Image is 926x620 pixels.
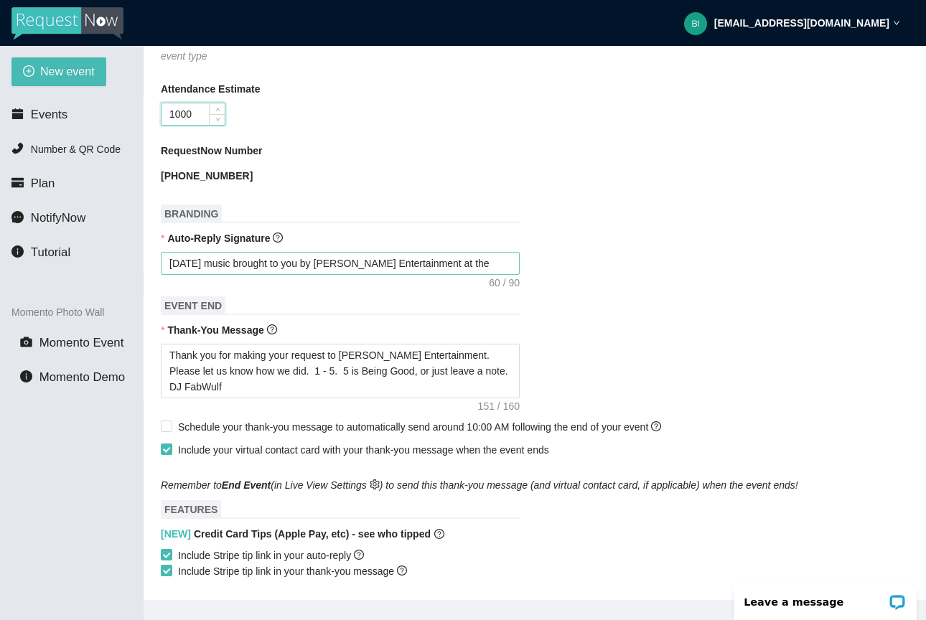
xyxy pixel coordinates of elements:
[370,479,380,489] span: setting
[434,526,444,542] span: question-circle
[714,17,889,29] strong: [EMAIL_ADDRESS][DOMAIN_NAME]
[161,252,520,275] textarea: [DATE] music brought to you by [PERSON_NAME] Entertainment at the
[39,336,124,349] span: Momento Event
[23,65,34,79] span: plus-circle
[161,500,221,519] span: FEATURES
[172,548,370,563] span: Include Stripe tip link in your auto-reply
[161,344,520,398] textarea: Thank you for making your request to [PERSON_NAME] Entertainment. Please let us know how we did. ...
[213,116,222,124] span: down
[11,142,24,154] span: phone
[684,12,707,35] img: b573f13d72a41b61daee4edec3c6a9f1
[31,245,70,259] span: Tutorial
[20,336,32,348] span: camera
[39,370,125,384] span: Momento Demo
[31,108,67,121] span: Events
[11,211,24,223] span: message
[11,57,106,86] button: plus-circleNew event
[31,144,121,155] span: Number & QR Code
[40,62,95,80] span: New event
[161,526,431,542] b: Credit Card Tips (Apple Pay, etc) - see who tipped
[273,232,283,243] span: question-circle
[31,211,85,225] span: NotifyNow
[267,324,277,334] span: question-circle
[161,528,191,540] span: [NEW]
[11,7,123,40] img: RequestNow
[219,34,265,46] a: NotifyNow
[651,421,661,431] span: question-circle
[11,177,24,189] span: credit-card
[354,550,364,560] span: question-circle
[161,170,253,182] b: [PHONE_NUMBER]
[222,479,271,491] b: End Event
[20,370,32,382] span: info-circle
[213,105,222,113] span: up
[172,563,413,579] span: Include Stripe tip link in your thank-you message
[31,177,55,190] span: Plan
[893,19,900,27] span: down
[167,232,270,244] b: Auto-Reply Signature
[161,205,222,223] span: BRANDING
[178,421,661,433] span: Schedule your thank-you message to automatically send around 10:00 AM following the end of your e...
[209,103,225,114] span: Increase Value
[161,143,263,159] b: RequestNow Number
[11,245,24,258] span: info-circle
[161,81,260,97] b: Attendance Estimate
[11,108,24,120] span: calendar
[161,479,798,491] i: Remember to (in Live View Settings ) to send this thank-you message (and virtual contact card, if...
[209,114,225,125] span: Decrease Value
[161,296,225,315] span: EVENT END
[724,575,926,620] iframe: LiveChat chat widget
[178,444,549,456] span: Include your virtual contact card with your thank-you message when the event ends
[167,324,263,336] b: Thank-You Message
[161,32,348,64] div: You can use to send blasts by event type
[397,565,407,576] span: question-circle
